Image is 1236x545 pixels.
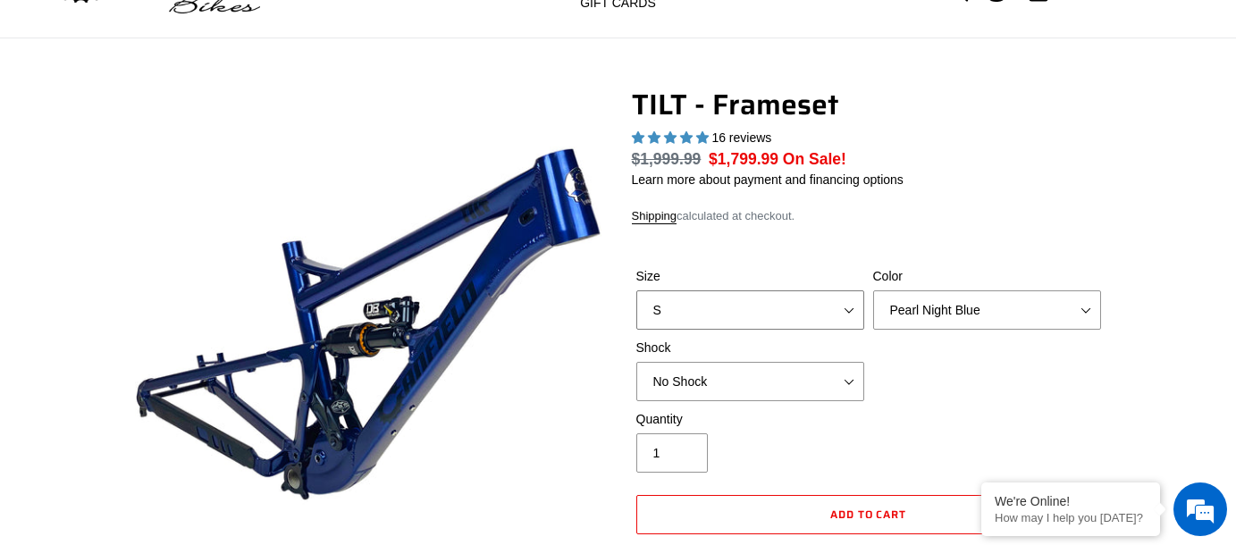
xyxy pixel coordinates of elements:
span: 5.00 stars [632,130,712,145]
span: 16 reviews [711,130,771,145]
a: Shipping [632,209,677,224]
div: calculated at checkout. [632,207,1106,225]
label: Quantity [636,410,864,429]
a: Learn more about payment and financing options [632,172,904,187]
label: Size [636,267,864,286]
s: $1,999.99 [632,150,702,168]
p: How may I help you today? [995,511,1147,524]
span: Add to cart [830,506,907,523]
h1: TILT - Frameset [632,88,1106,122]
label: Color [873,267,1101,286]
span: On Sale! [783,147,846,171]
button: Add to cart [636,495,1101,534]
label: Shock [636,339,864,357]
div: We're Online! [995,494,1147,508]
span: $1,799.99 [709,150,778,168]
